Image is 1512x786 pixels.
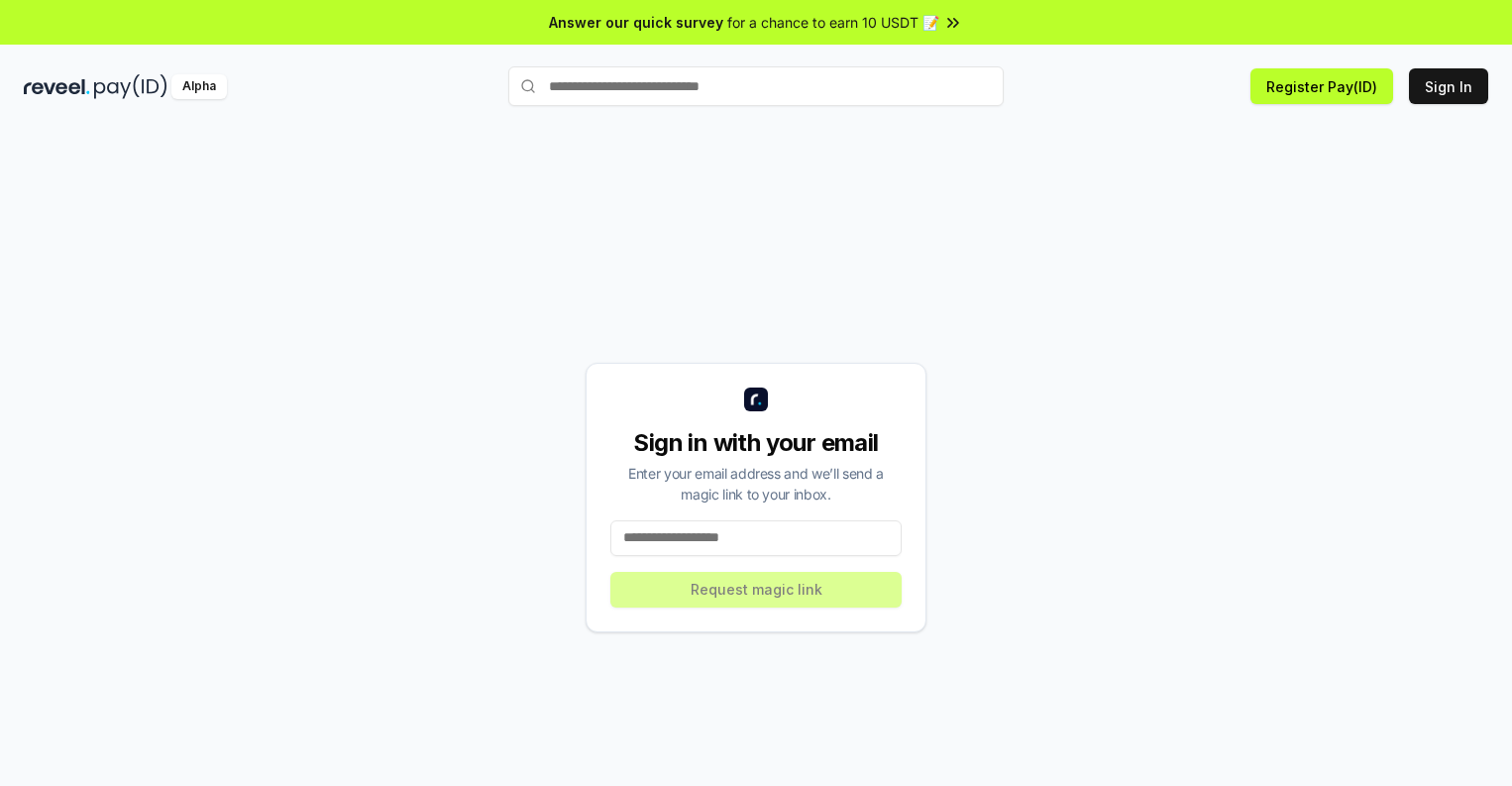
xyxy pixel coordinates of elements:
div: Sign in with your email [610,427,902,459]
button: Register Pay(ID) [1250,68,1393,104]
span: Answer our quick survey [549,12,723,33]
div: Alpha [171,74,227,99]
img: pay_id [94,74,167,99]
img: reveel_dark [24,74,90,99]
span: for a chance to earn 10 USDT 📝 [727,12,939,33]
img: logo_small [744,388,768,411]
button: Sign In [1409,68,1488,104]
div: Enter your email address and we’ll send a magic link to your inbox. [610,463,902,505]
